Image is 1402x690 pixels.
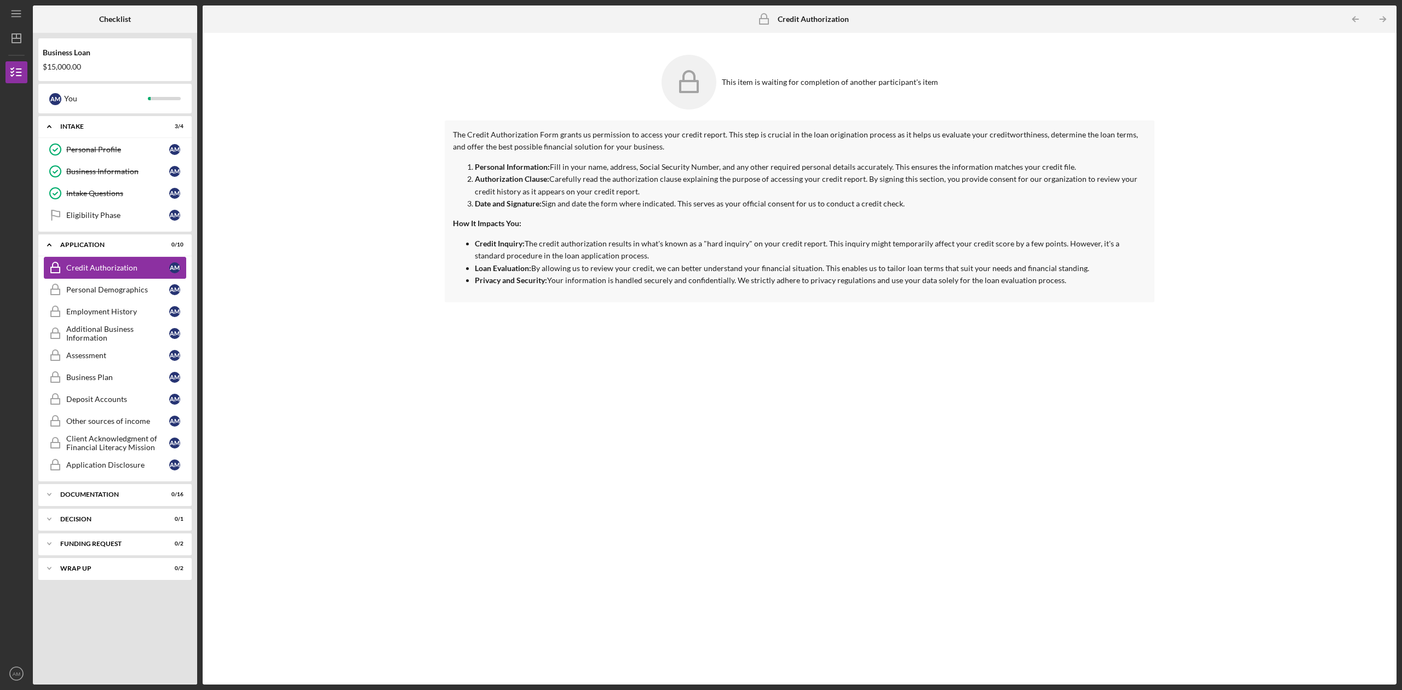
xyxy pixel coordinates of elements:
a: Application DisclosureAM [44,454,186,476]
div: 0 / 1 [164,516,183,522]
div: Additional Business Information [66,325,169,342]
p: Sign and date the form where indicated. This serves as your official consent for us to conduct a ... [475,198,1146,210]
div: Other sources of income [66,417,169,426]
div: Wrap up [60,565,156,572]
b: Credit Authorization [778,15,849,24]
div: Application Disclosure [66,461,169,469]
div: Funding Request [60,540,156,547]
a: Personal DemographicsAM [44,279,186,301]
a: Eligibility PhaseAM [44,204,186,226]
button: AM [5,663,27,685]
div: A M [169,459,180,470]
div: Personal Demographics [66,285,169,294]
div: You [64,89,148,108]
div: A M [169,438,180,449]
div: Credit Authorization [66,263,169,272]
div: Decision [60,516,156,522]
strong: How It Impacts You: [453,219,521,228]
div: A M [169,394,180,405]
p: The credit authorization results in what's known as a "hard inquiry" on your credit report. This ... [475,238,1146,262]
div: A M [169,262,180,273]
div: A M [169,372,180,383]
div: Business Loan [43,48,187,57]
div: Assessment [66,351,169,360]
strong: Loan Evaluation: [475,263,531,273]
div: A M [169,188,180,199]
div: 0 / 2 [164,565,183,572]
strong: Credit Inquiry: [475,239,525,248]
a: Client Acknowledgment of Financial Literacy MissionAM [44,432,186,454]
a: Business PlanAM [44,366,186,388]
div: A M [169,416,180,427]
div: A M [169,328,180,339]
p: Carefully read the authorization clause explaining the purpose of accessing your credit report. B... [475,173,1146,198]
div: 0 / 16 [164,491,183,498]
div: A M [169,284,180,295]
b: Checklist [99,15,131,24]
p: By allowing us to review your credit, we can better understand your financial situation. This ena... [475,262,1146,274]
div: Intake Questions [66,189,169,198]
text: AM [13,671,20,677]
div: Intake [60,123,156,130]
a: Other sources of incomeAM [44,410,186,432]
p: Your information is handled securely and confidentially. We strictly adhere to privacy regulation... [475,274,1146,286]
a: Deposit AccountsAM [44,388,186,410]
div: A M [169,166,180,177]
strong: Date and Signature: [475,199,542,208]
strong: Privacy and Security: [475,275,547,285]
div: Application [60,242,156,248]
div: A M [169,144,180,155]
div: Deposit Accounts [66,395,169,404]
div: Documentation [60,491,156,498]
div: Business Plan [66,373,169,382]
div: A M [169,210,180,221]
strong: Authorization Clause: [475,174,549,183]
div: Client Acknowledgment of Financial Literacy Mission [66,434,169,452]
p: Fill in your name, address, Social Security Number, and any other required personal details accur... [475,161,1146,173]
div: Personal Profile [66,145,169,154]
a: Credit AuthorizationAM [44,257,186,279]
div: 0 / 10 [164,242,183,248]
a: Personal ProfileAM [44,139,186,160]
p: The Credit Authorization Form grants us permission to access your credit report. This step is cru... [453,129,1146,153]
div: $15,000.00 [43,62,187,71]
strong: Personal Information: [475,162,550,171]
div: This item is waiting for completion of another participant's item [722,78,938,87]
a: Intake QuestionsAM [44,182,186,204]
a: AssessmentAM [44,344,186,366]
div: A M [49,93,61,105]
div: Eligibility Phase [66,211,169,220]
div: Employment History [66,307,169,316]
div: Business Information [66,167,169,176]
a: Employment HistoryAM [44,301,186,323]
a: Business InformationAM [44,160,186,182]
div: A M [169,306,180,317]
div: A M [169,350,180,361]
a: Additional Business InformationAM [44,323,186,344]
div: 0 / 2 [164,540,183,547]
div: 3 / 4 [164,123,183,130]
